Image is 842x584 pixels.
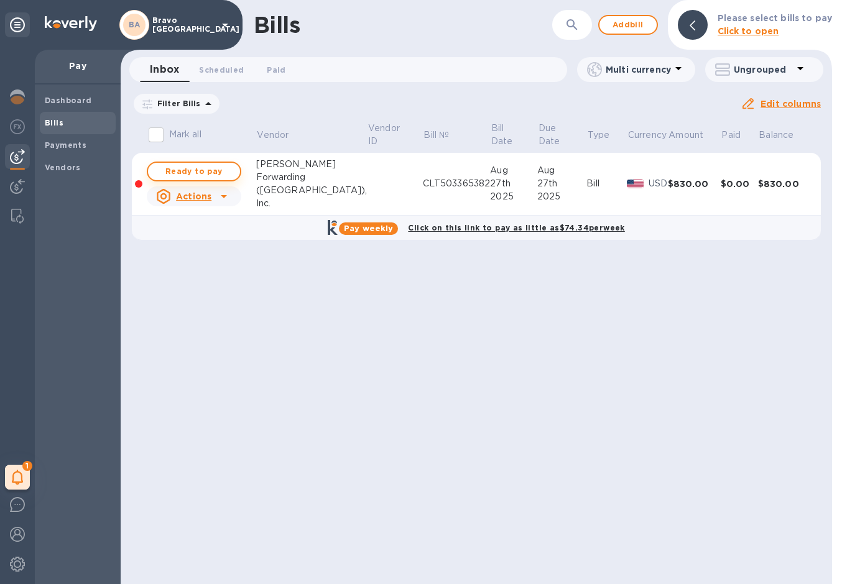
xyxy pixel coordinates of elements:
p: Pay [45,60,111,72]
div: 2025 [490,190,537,203]
img: Foreign exchange [10,119,25,134]
div: $0.00 [721,178,758,190]
span: Bill № [423,129,465,142]
div: Aug [537,164,586,177]
div: Inc. [256,197,368,210]
img: USD [627,180,644,188]
div: 2025 [537,190,586,203]
p: Due Date [539,122,570,148]
p: Bill № [423,129,449,142]
span: Balance [759,129,810,142]
p: Currency [628,129,667,142]
h1: Bills [254,12,300,38]
b: BA [129,20,141,29]
span: Inbox [150,61,179,78]
span: Paid [267,63,285,76]
div: $830.00 [668,178,721,190]
span: Ready to pay [158,164,230,179]
button: Ready to pay [147,162,241,181]
b: Click on this link to pay as little as $74.34 per week [408,223,624,232]
p: Amount [669,129,703,142]
button: Addbill [598,15,658,35]
b: Dashboard [45,96,92,105]
div: 27th [537,177,586,190]
div: Unpin categories [5,12,30,37]
div: 27th [490,177,537,190]
div: Aug [490,164,537,177]
b: Bills [45,118,63,127]
span: Scheduled [199,63,244,76]
b: Payments [45,140,86,150]
span: Vendor [257,129,305,142]
p: Type [588,129,610,142]
span: Vendor ID [368,122,422,148]
p: Paid [721,129,741,142]
div: Forwarding [256,171,368,184]
span: 1 [22,461,32,471]
div: [PERSON_NAME] [256,158,368,171]
b: Click to open [718,26,779,36]
p: Mark all [169,128,201,141]
span: Type [588,129,626,142]
b: Pay weekly [344,224,393,233]
b: Vendors [45,163,81,172]
u: Actions [176,191,211,201]
p: Filter Bills [152,98,201,109]
b: Please select bills to pay [718,13,832,23]
p: Multi currency [606,63,671,76]
span: Paid [721,129,757,142]
div: Bill [586,177,627,190]
span: Bill Date [491,122,536,148]
span: Add bill [609,17,647,32]
p: Vendor [257,129,289,142]
p: Bravo [GEOGRAPHIC_DATA] [152,16,215,34]
p: Bill Date [491,122,520,148]
p: Balance [759,129,793,142]
img: Logo [45,16,97,31]
div: CLT503365382 [423,177,491,190]
p: USD [649,177,668,190]
p: Vendor ID [368,122,405,148]
span: Due Date [539,122,586,148]
u: Edit columns [761,99,821,109]
div: ([GEOGRAPHIC_DATA]), [256,184,368,197]
div: $830.00 [758,178,811,190]
p: Ungrouped [734,63,793,76]
span: Amount [669,129,719,142]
